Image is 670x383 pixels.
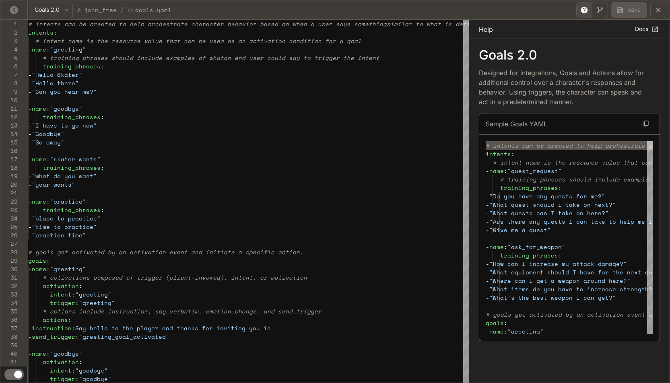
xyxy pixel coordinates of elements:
span: - [486,259,489,268]
span: "greeting_goal_activated" [79,332,169,341]
p: Goals.yaml [135,6,171,14]
div: 28 [0,248,18,256]
span: training_phrases [43,206,101,214]
span: "What's the best weapon I can get?" [489,293,616,302]
div: 35 [0,307,18,315]
div: 25 [0,222,18,231]
span: "What quest should I take on next?" [489,200,616,209]
span: - [28,70,32,79]
div: 33 [0,290,18,299]
span: - [28,121,32,130]
span: "Hello there" [32,79,79,87]
span: "goodbye" [75,366,108,375]
span: # training phrases should include examples of what [43,54,224,62]
span: "goodbye" [50,104,82,113]
span: trigger [50,299,75,307]
span: - [28,222,32,231]
span: : [558,251,562,259]
span: : [511,150,515,158]
span: intent [50,290,72,299]
span: # actions include instruction, say_verbatim, emoti [43,307,224,315]
span: : [79,358,82,366]
span: : [72,324,75,332]
p: Goals 2.0 [479,49,660,62]
span: : [46,45,50,54]
span: : [504,167,507,175]
div: 20 [0,180,18,189]
span: "skater_wants" [50,155,101,163]
span: training_phrases [500,251,558,259]
span: - [486,276,489,285]
span: - [28,138,32,146]
span: name [32,197,46,206]
span: intents [486,150,511,158]
span: training_phrases [43,113,101,121]
span: "quest_request" [507,167,562,175]
div: 38 [0,332,18,341]
div: 30 [0,265,18,273]
span: : [54,28,57,37]
span: - [486,268,489,276]
span: - [28,155,32,163]
span: - [28,197,32,206]
div: 29 [0,256,18,265]
div: 12 [0,113,18,121]
span: - [28,214,32,222]
div: 4 [0,45,18,54]
span: activation [43,358,79,366]
span: : [46,265,50,273]
div: 26 [0,231,18,239]
span: : [72,366,75,375]
span: # intent name is the resource value that can be us [35,37,216,45]
span: "greeting" [50,265,86,273]
span: : [46,155,50,163]
span: "Goodbye" [32,130,64,138]
div: 18 [0,163,18,172]
span: "Go away" [32,138,64,146]
span: # intents can be created to help orchestrate chara [486,141,667,150]
span: "greeting" [79,299,115,307]
span: : [504,319,507,327]
span: : [504,243,507,251]
span: - [28,332,32,341]
span: activation [43,282,79,290]
span: "ask_for_weapon" [507,243,565,251]
div: 1 [0,20,18,28]
span: trigger [50,375,75,383]
span: : [75,299,79,307]
span: - [486,217,489,226]
div: 8 [0,79,18,87]
span: "practice time" [32,231,86,239]
span: "I have to go now" [32,121,97,130]
span: - [486,243,489,251]
div: 19 [0,172,18,180]
span: - [28,349,32,358]
span: # goals get activated by an activation event and i [28,248,209,256]
span: "goodbye" [50,349,82,358]
div: 10 [0,96,18,104]
div: 17 [0,155,18,163]
div: 39 [0,341,18,349]
div: 9 [0,87,18,96]
span: : [46,349,50,358]
span: : [558,183,562,192]
div: 42 [0,366,18,375]
div: 40 [0,349,18,358]
span: : [46,104,50,113]
span: : [46,197,50,206]
div: 16 [0,146,18,155]
span: - [486,209,489,217]
span: intent [50,366,72,375]
span: nitiate a specific action. [209,248,303,256]
span: "your wants" [32,180,75,189]
span: "practice" [50,197,86,206]
span: - [486,285,489,293]
span: "greeting" [50,45,86,54]
p: Help [479,25,493,34]
div: 15 [0,138,18,146]
span: name [32,45,46,54]
button: Goals 2.0 [31,2,73,18]
span: name [489,167,504,175]
span: - [486,327,489,336]
span: Dark mode toggle [14,370,22,379]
